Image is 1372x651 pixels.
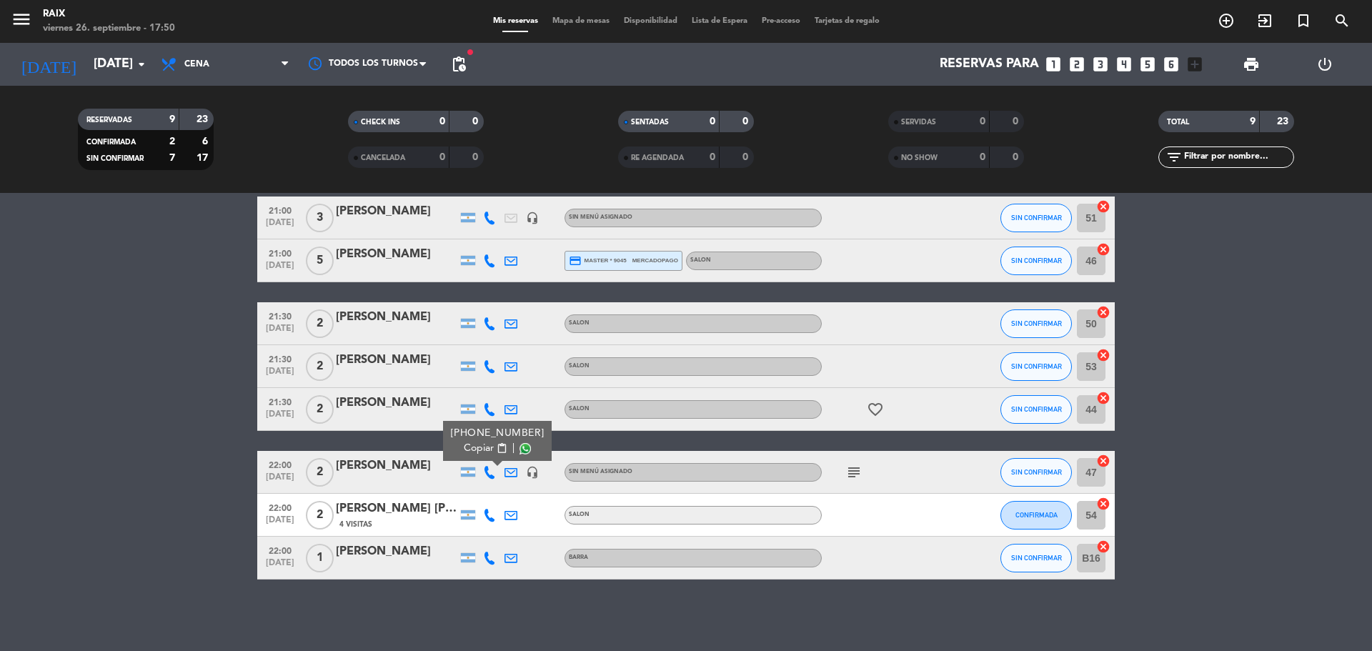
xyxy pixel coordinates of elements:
span: [DATE] [262,218,298,234]
button: SIN CONFIRMAR [1000,309,1072,338]
strong: 0 [742,152,751,162]
span: | [512,441,515,456]
strong: 9 [1250,116,1256,126]
span: 21:30 [262,350,298,367]
span: Mis reservas [486,17,545,25]
span: SALON [569,512,590,517]
span: content_paste [497,443,507,454]
i: cancel [1096,242,1110,257]
i: cancel [1096,497,1110,511]
span: SERVIDAS [901,119,936,126]
span: pending_actions [450,56,467,73]
span: [DATE] [262,409,298,426]
i: credit_card [569,254,582,267]
i: cancel [1096,540,1110,554]
span: 2 [306,395,334,424]
button: SIN CONFIRMAR [1000,204,1072,232]
span: Copiar [464,441,494,456]
span: [DATE] [262,261,298,277]
strong: 2 [169,136,175,146]
span: [DATE] [262,367,298,383]
strong: 0 [710,152,715,162]
strong: 23 [1277,116,1291,126]
span: 21:00 [262,244,298,261]
strong: 0 [472,152,481,162]
span: 21:30 [262,307,298,324]
span: SIN CONFIRMAR [86,155,144,162]
span: BARRA [569,555,588,560]
i: headset_mic [526,212,539,224]
strong: 6 [202,136,211,146]
i: exit_to_app [1256,12,1273,29]
span: 2 [306,309,334,338]
span: Cena [184,59,209,69]
i: arrow_drop_down [133,56,150,73]
span: Mapa de mesas [545,17,617,25]
span: SIN CONFIRMAR [1011,319,1062,327]
strong: 23 [197,114,211,124]
span: 5 [306,247,334,275]
i: looks_5 [1138,55,1157,74]
div: [PERSON_NAME] [336,394,457,412]
span: CHECK INS [361,119,400,126]
i: looks_4 [1115,55,1133,74]
span: SIN CONFIRMAR [1011,257,1062,264]
i: cancel [1096,305,1110,319]
i: menu [11,9,32,30]
i: [DATE] [11,49,86,80]
span: 21:00 [262,202,298,218]
span: Tarjetas de regalo [807,17,887,25]
span: [DATE] [262,515,298,532]
span: [DATE] [262,472,298,489]
div: [PERSON_NAME] [336,308,457,327]
span: SIN CONFIRMAR [1011,554,1062,562]
i: add_circle_outline [1218,12,1235,29]
span: SIN CONFIRMAR [1011,468,1062,476]
i: looks_one [1044,55,1063,74]
span: [DATE] [262,558,298,575]
i: looks_6 [1162,55,1180,74]
div: viernes 26. septiembre - 17:50 [43,21,175,36]
i: cancel [1096,348,1110,362]
span: 4 Visitas [339,519,372,530]
strong: 0 [710,116,715,126]
strong: 17 [197,153,211,163]
span: TOTAL [1167,119,1189,126]
i: headset_mic [526,466,539,479]
button: SIN CONFIRMAR [1000,458,1072,487]
i: cancel [1096,391,1110,405]
span: CANCELADA [361,154,405,161]
button: Copiarcontent_paste [464,441,507,456]
span: fiber_manual_record [466,48,474,56]
span: RESERVADAS [86,116,132,124]
i: looks_3 [1091,55,1110,74]
span: SALON [690,257,711,263]
button: SIN CONFIRMAR [1000,247,1072,275]
span: Reservas para [940,57,1039,71]
i: cancel [1096,454,1110,468]
span: 22:00 [262,542,298,558]
span: RE AGENDADA [631,154,684,161]
button: SIN CONFIRMAR [1000,395,1072,424]
span: CONFIRMADA [86,139,136,146]
span: 22:00 [262,499,298,515]
span: Sin menú asignado [569,469,632,474]
div: LOG OUT [1288,43,1361,86]
strong: 9 [169,114,175,124]
span: 2 [306,458,334,487]
span: SIN CONFIRMAR [1011,214,1062,222]
i: favorite_border [867,401,884,418]
i: looks_two [1068,55,1086,74]
span: print [1243,56,1260,73]
i: power_settings_new [1316,56,1333,73]
strong: 0 [1013,152,1021,162]
strong: 0 [980,152,985,162]
i: add_box [1185,55,1204,74]
i: search [1333,12,1351,29]
strong: 0 [742,116,751,126]
span: CONFIRMADA [1015,511,1058,519]
button: menu [11,9,32,35]
strong: 0 [1013,116,1021,126]
span: Lista de Espera [685,17,755,25]
i: subject [845,464,863,481]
